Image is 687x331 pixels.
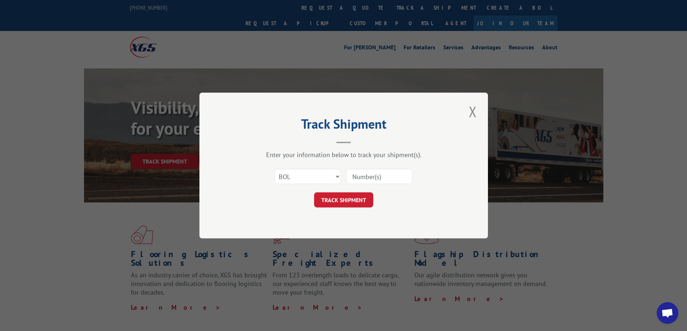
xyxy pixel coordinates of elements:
input: Number(s) [346,169,413,184]
a: Open chat [657,302,678,324]
button: TRACK SHIPMENT [314,192,373,207]
h2: Track Shipment [235,119,452,133]
button: Close modal [467,102,479,121]
div: Enter your information below to track your shipment(s). [235,151,452,159]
